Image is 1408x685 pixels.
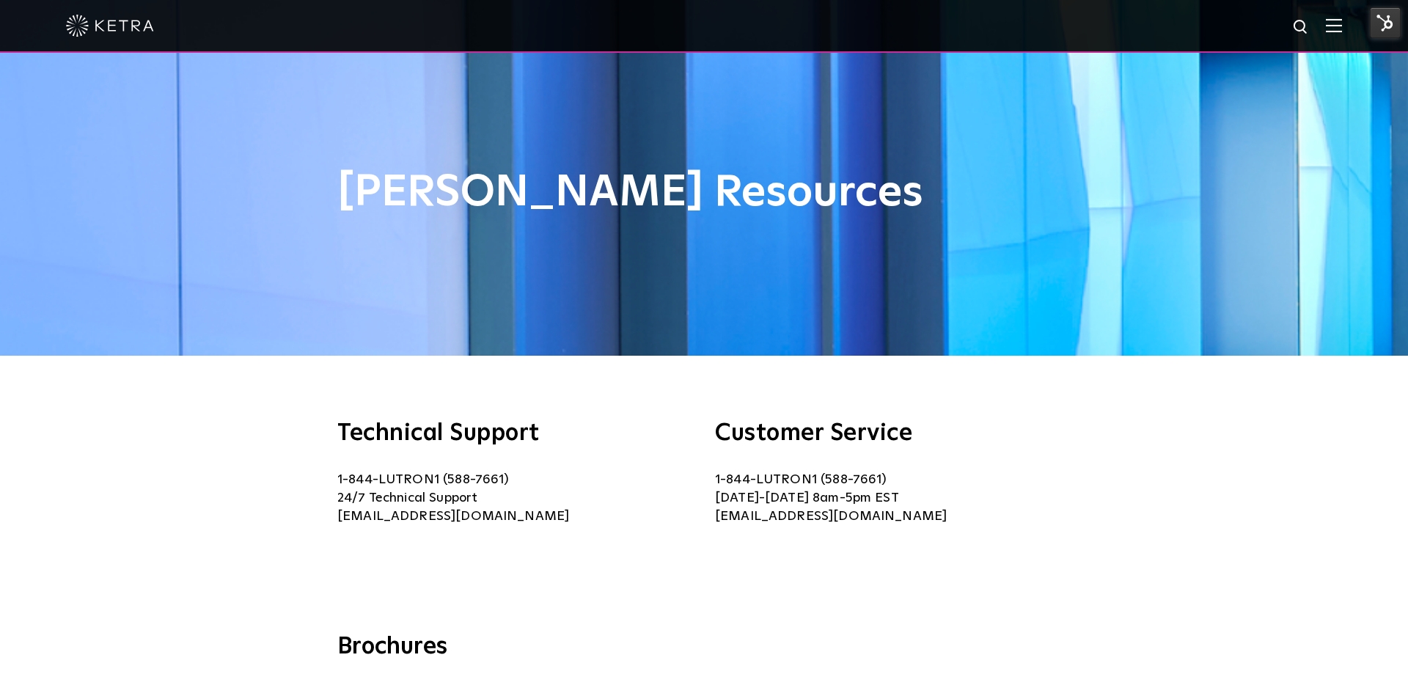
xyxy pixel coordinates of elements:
img: Hamburger%20Nav.svg [1326,18,1342,32]
h3: Technical Support [337,422,693,445]
a: [EMAIL_ADDRESS][DOMAIN_NAME] [337,510,569,523]
img: ketra-logo-2019-white [66,15,154,37]
img: search icon [1292,18,1310,37]
h3: Customer Service [715,422,1071,445]
img: HubSpot Tools Menu Toggle [1370,7,1401,38]
p: 1-844-LUTRON1 (588-7661) [DATE]-[DATE] 8am-5pm EST [EMAIL_ADDRESS][DOMAIN_NAME] [715,471,1071,526]
p: 1-844-LUTRON1 (588-7661) 24/7 Technical Support [337,471,693,526]
h3: Brochures [337,632,1071,663]
h1: [PERSON_NAME] Resources [337,169,1071,217]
